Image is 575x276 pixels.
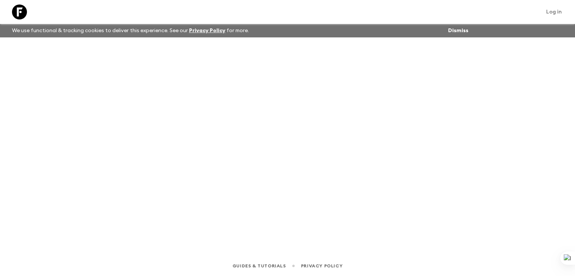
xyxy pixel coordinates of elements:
a: Log in [542,7,566,17]
a: Privacy Policy [301,262,343,270]
a: Guides & Tutorials [232,262,286,270]
a: Privacy Policy [189,28,225,33]
button: Dismiss [446,25,470,36]
p: We use functional & tracking cookies to deliver this experience. See our for more. [9,24,252,37]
